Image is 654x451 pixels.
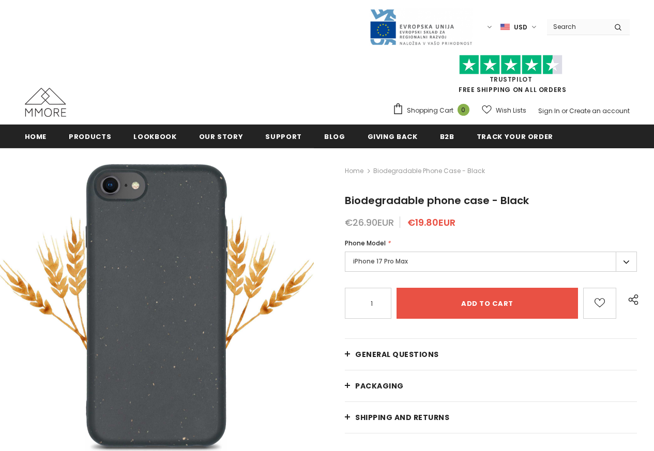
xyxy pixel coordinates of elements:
[459,55,562,75] img: Trust Pilot Stars
[458,104,469,116] span: 0
[392,59,630,94] span: FREE SHIPPING ON ALL ORDERS
[500,23,510,32] img: USD
[345,216,394,229] span: €26.90EUR
[345,239,386,247] span: Phone Model
[397,288,578,319] input: Add to cart
[25,125,47,148] a: Home
[407,216,455,229] span: €19.80EUR
[324,132,345,142] span: Blog
[345,193,529,208] span: Biodegradable phone case - Black
[25,88,66,117] img: MMORE Cases
[477,132,553,142] span: Track your order
[368,125,418,148] a: Giving back
[265,132,302,142] span: support
[133,125,176,148] a: Lookbook
[345,339,637,370] a: General Questions
[561,106,568,115] span: or
[355,349,439,360] span: General Questions
[265,125,302,148] a: support
[133,132,176,142] span: Lookbook
[369,22,473,31] a: Javni Razpis
[490,75,533,84] a: Trustpilot
[496,105,526,116] span: Wish Lists
[69,132,111,142] span: Products
[538,106,560,115] a: Sign In
[440,132,454,142] span: B2B
[345,402,637,433] a: Shipping and returns
[355,412,449,423] span: Shipping and returns
[345,165,363,177] a: Home
[373,165,485,177] span: Biodegradable phone case - Black
[69,125,111,148] a: Products
[407,105,453,116] span: Shopping Cart
[355,381,404,391] span: PACKAGING
[477,125,553,148] a: Track your order
[547,19,606,34] input: Search Site
[368,132,418,142] span: Giving back
[369,8,473,46] img: Javni Razpis
[440,125,454,148] a: B2B
[345,370,637,401] a: PACKAGING
[199,125,244,148] a: Our Story
[345,252,637,272] label: iPhone 17 Pro Max
[482,101,526,119] a: Wish Lists
[569,106,630,115] a: Create an account
[199,132,244,142] span: Our Story
[25,132,47,142] span: Home
[324,125,345,148] a: Blog
[514,22,527,33] span: USD
[392,103,475,118] a: Shopping Cart 0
